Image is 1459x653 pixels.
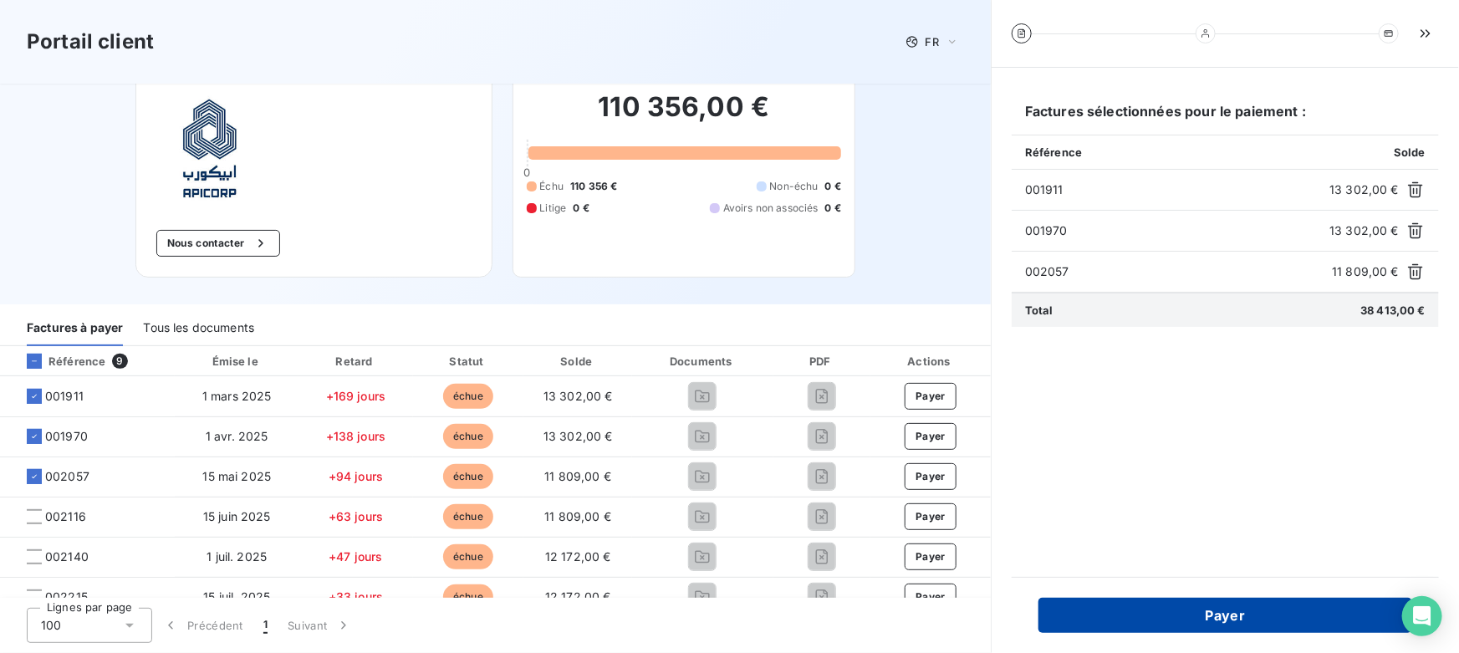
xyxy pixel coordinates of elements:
span: Total [1025,304,1053,317]
div: PDF [777,353,868,370]
span: 0 [523,166,530,179]
button: 1 [253,608,278,643]
span: 13 302,00 € [543,429,613,443]
span: Avoirs non associés [723,201,819,216]
span: FR [926,35,939,48]
span: 002116 [45,508,86,525]
span: 002057 [1025,263,1325,280]
span: 1 juil. 2025 [207,549,267,564]
div: Open Intercom Messenger [1402,596,1442,636]
span: 0 € [825,201,841,216]
button: Payer [905,503,957,530]
div: Statut [416,353,521,370]
span: 11 809,00 € [544,469,611,483]
h6: Factures sélectionnées pour le paiement : [1012,101,1439,135]
span: 002057 [45,468,89,485]
span: Échu [540,179,564,194]
div: Tous les documents [143,311,254,346]
span: échue [443,584,493,610]
span: échue [443,384,493,409]
span: 1 mars 2025 [202,389,272,403]
span: +94 jours [329,469,383,483]
span: Solde [1394,145,1426,159]
button: Payer [905,543,957,570]
span: +138 jours [326,429,386,443]
span: 15 mai 2025 [202,469,271,483]
div: Documents [635,353,770,370]
span: 13 302,00 € [1329,222,1399,239]
span: Non-échu [770,179,819,194]
div: Actions [874,353,987,370]
span: 001911 [45,388,84,405]
span: échue [443,544,493,569]
span: 110 356 € [570,179,617,194]
h3: Portail client [27,27,154,57]
span: 13 302,00 € [1329,181,1399,198]
span: 11 809,00 € [544,509,611,523]
span: échue [443,424,493,449]
span: 13 302,00 € [543,389,613,403]
span: 1 [263,617,268,634]
span: 100 [41,617,61,634]
h2: 110 356,00 € [527,90,842,140]
button: Suivant [278,608,362,643]
span: 15 juil. 2025 [203,589,270,604]
span: 0 € [573,201,589,216]
span: 12 172,00 € [545,589,611,604]
span: +63 jours [329,509,383,523]
span: 001911 [1025,181,1323,198]
span: 001970 [45,428,88,445]
span: 12 172,00 € [545,549,611,564]
span: 0 € [825,179,841,194]
button: Payer [905,423,957,450]
div: Solde [527,353,629,370]
div: Retard [302,353,409,370]
span: 001970 [1025,222,1323,239]
span: 38 413,00 € [1360,304,1426,317]
span: 002140 [45,548,89,565]
div: Émise le [178,353,295,370]
span: Litige [540,201,567,216]
button: Payer [905,383,957,410]
img: Company logo [156,96,263,203]
span: 002215 [45,589,88,605]
button: Payer [905,584,957,610]
span: 1 avr. 2025 [206,429,268,443]
span: échue [443,464,493,489]
span: +169 jours [326,389,386,403]
button: Nous contacter [156,230,280,257]
div: Référence [13,354,105,369]
span: échue [443,504,493,529]
button: Précédent [152,608,253,643]
span: +33 jours [329,589,383,604]
span: 9 [112,354,127,369]
button: Payer [1038,598,1412,633]
span: 11 809,00 € [1332,263,1399,280]
button: Payer [905,463,957,490]
span: Référence [1025,145,1082,159]
span: 15 juin 2025 [203,509,271,523]
span: +47 jours [329,549,382,564]
div: Factures à payer [27,311,123,346]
